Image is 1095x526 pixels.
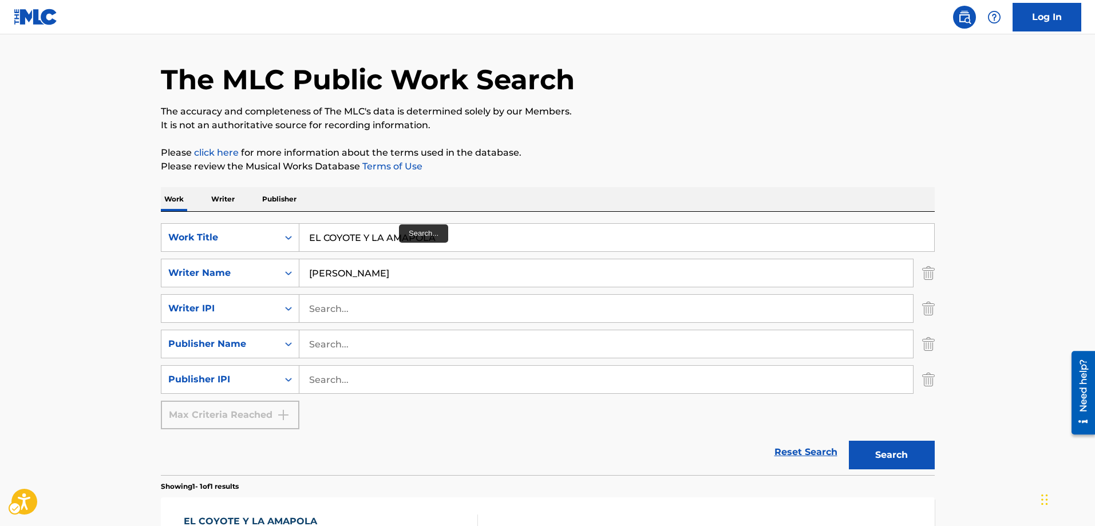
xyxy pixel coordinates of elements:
[299,224,934,251] input: Search...
[161,187,187,211] p: Work
[922,294,935,323] img: Delete Criterion
[922,330,935,358] img: Delete Criterion
[161,223,935,475] form: Search Form
[1063,347,1095,439] iframe: Iframe | Resource Center
[299,330,913,358] input: Search...
[299,295,913,322] input: Search...
[194,147,239,158] a: Music industry terminology | mechanical licensing collective
[208,187,238,211] p: Writer
[849,441,935,469] button: Search
[168,337,271,351] div: Publisher Name
[360,161,422,172] a: Terms of Use
[14,9,58,25] img: MLC Logo
[1013,3,1081,31] a: Log In
[769,440,843,465] a: Reset Search
[299,259,913,287] input: Search...
[259,187,300,211] p: Publisher
[168,302,271,315] div: Writer IPI
[958,10,971,24] img: search
[161,160,935,173] p: Please review the Musical Works Database
[922,365,935,394] img: Delete Criterion
[161,105,935,118] p: The accuracy and completeness of The MLC's data is determined solely by our Members.
[1038,471,1095,526] div: Chat Widget
[168,373,271,386] div: Publisher IPI
[161,146,935,160] p: Please for more information about the terms used in the database.
[1038,471,1095,526] iframe: Hubspot Iframe
[299,366,913,393] input: Search...
[168,231,271,244] div: Work Title
[161,481,239,492] p: Showing 1 - 1 of 1 results
[922,259,935,287] img: Delete Criterion
[1041,483,1048,517] div: Drag
[987,10,1001,24] img: help
[161,62,575,97] h1: The MLC Public Work Search
[161,118,935,132] p: It is not an authoritative source for recording information.
[168,266,271,280] div: Writer Name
